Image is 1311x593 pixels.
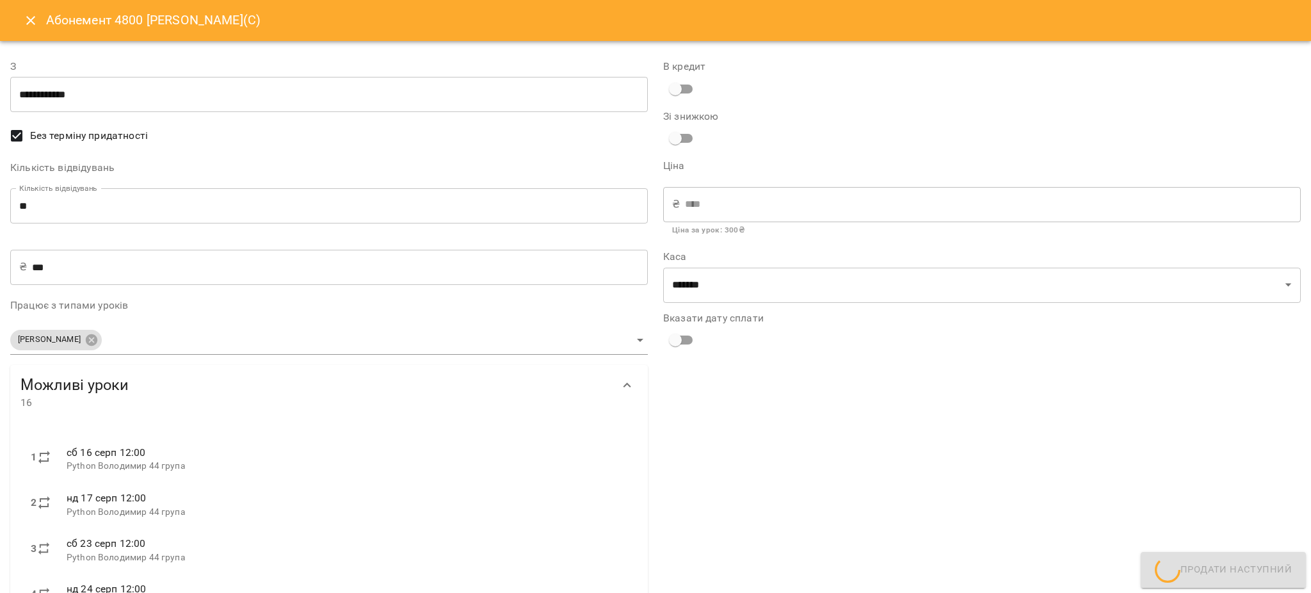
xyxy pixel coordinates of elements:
[67,506,627,519] p: Python Володимир 44 група
[663,161,1301,171] label: Ціна
[672,225,744,234] b: Ціна за урок : 300 ₴
[612,370,643,401] button: Show more
[31,495,36,510] label: 2
[20,395,612,410] span: 16
[20,375,612,395] span: Можливі уроки
[67,460,627,473] p: Python Володимир 44 група
[67,537,145,549] span: сб 23 серп 12:00
[663,111,876,122] label: Зі знижкою
[31,541,36,556] label: 3
[10,326,648,355] div: [PERSON_NAME]
[663,61,1301,72] label: В кредит
[663,313,1301,323] label: Вказати дату сплати
[10,61,648,72] label: З
[31,450,36,465] label: 1
[67,446,145,459] span: сб 16 серп 12:00
[10,163,648,173] label: Кількість відвідувань
[19,259,27,275] p: ₴
[67,551,627,564] p: Python Володимир 44 група
[67,492,146,504] span: нд 17 серп 12:00
[30,128,148,143] span: Без терміну придатності
[15,5,46,36] button: Close
[663,252,1301,262] label: Каса
[10,330,102,350] div: [PERSON_NAME]
[10,334,88,346] span: [PERSON_NAME]
[672,197,680,212] p: ₴
[46,10,261,30] h6: Абонемент 4800 [PERSON_NAME](С)
[10,300,648,311] label: Працює з типами уроків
